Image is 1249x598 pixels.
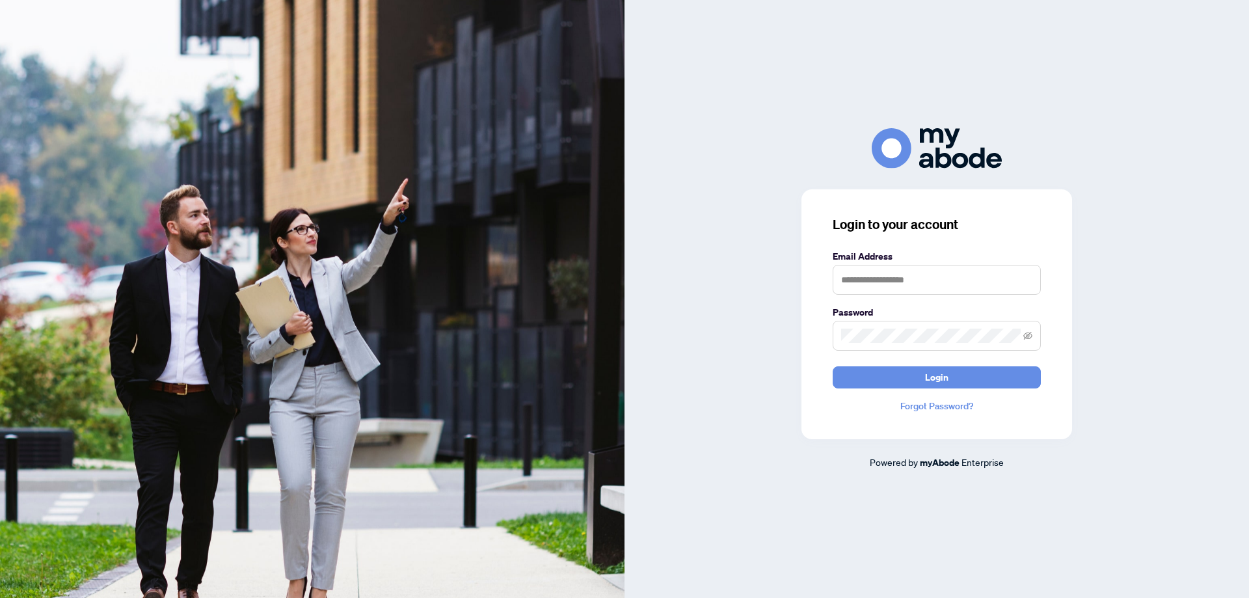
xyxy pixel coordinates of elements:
[961,456,1004,468] span: Enterprise
[920,455,960,470] a: myAbode
[833,305,1041,319] label: Password
[833,249,1041,264] label: Email Address
[925,367,948,388] span: Login
[833,215,1041,234] h3: Login to your account
[833,399,1041,413] a: Forgot Password?
[833,366,1041,388] button: Login
[872,128,1002,168] img: ma-logo
[870,456,918,468] span: Powered by
[1023,331,1032,340] span: eye-invisible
